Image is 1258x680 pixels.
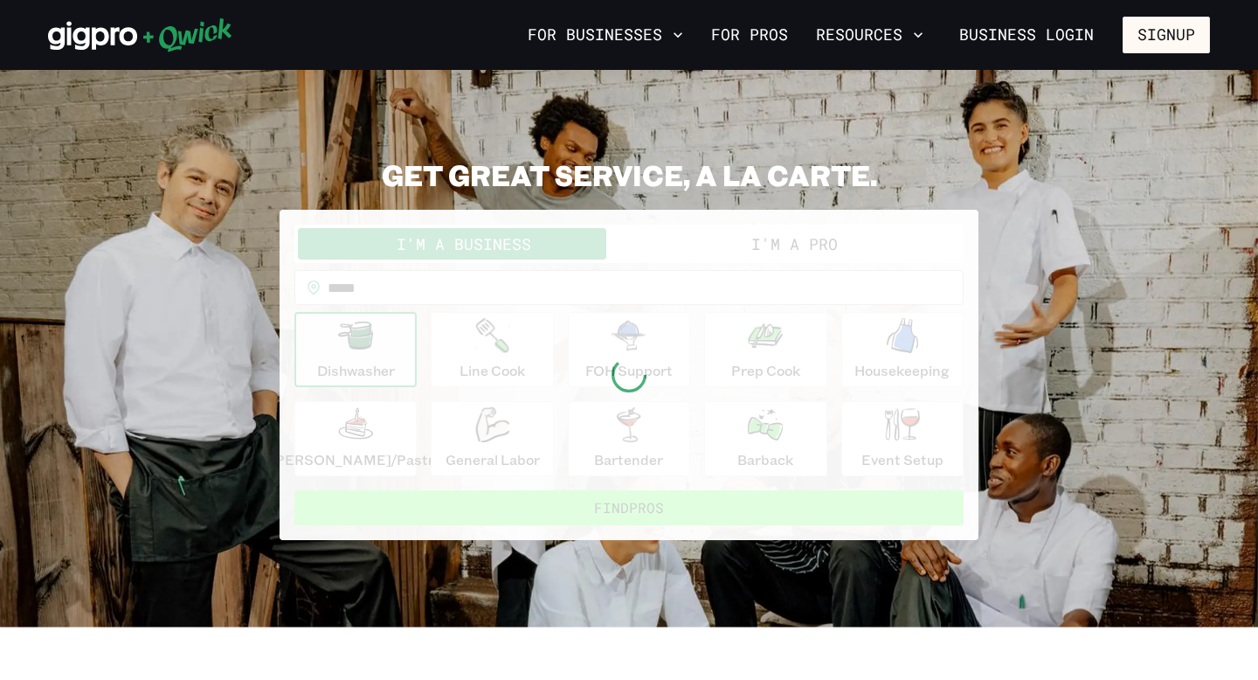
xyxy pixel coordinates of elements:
h2: GET GREAT SERVICE, A LA CARTE. [280,157,978,192]
button: Resources [809,20,930,50]
a: Business Login [944,17,1109,53]
button: For Businesses [521,20,690,50]
p: [PERSON_NAME]/Pastry [270,449,441,470]
button: Signup [1123,17,1210,53]
a: For Pros [704,20,795,50]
